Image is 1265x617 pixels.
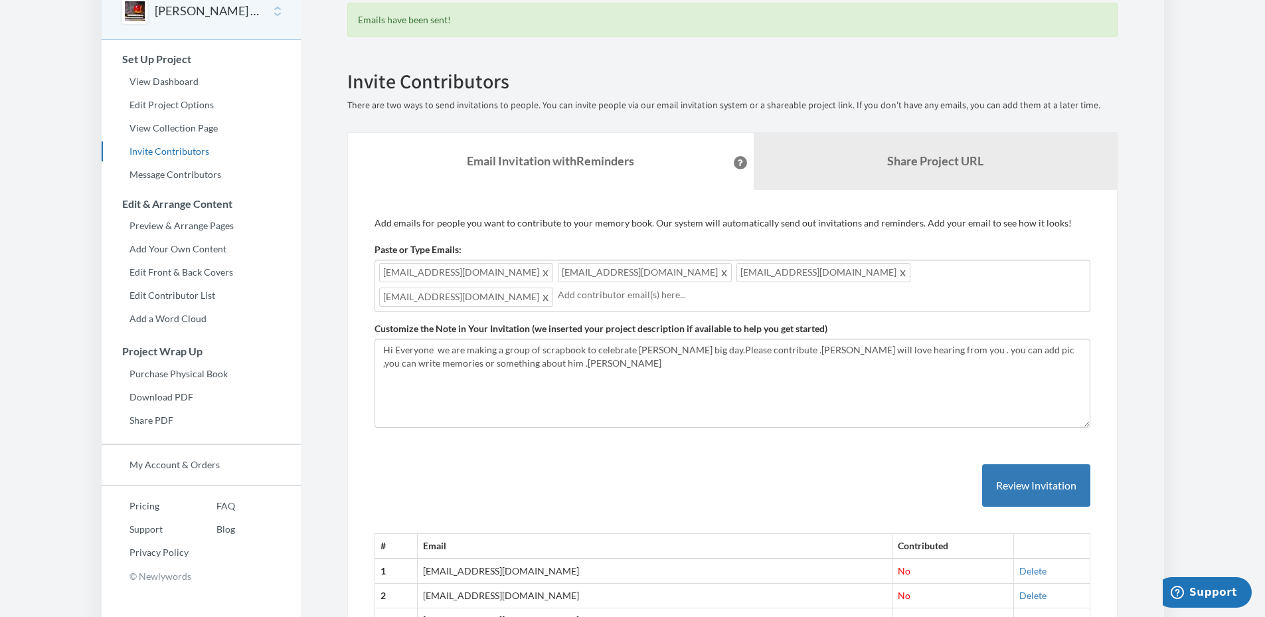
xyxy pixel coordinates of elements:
a: Edit Project Options [102,95,301,115]
th: Email [418,534,892,559]
span: [EMAIL_ADDRESS][DOMAIN_NAME] [379,288,553,307]
a: Delete [1019,590,1047,601]
label: Customize the Note in Your Invitation (we inserted your project description if available to help ... [375,322,827,335]
a: Message Contributors [102,165,301,185]
a: Edit Contributor List [102,286,301,306]
a: Add a Word Cloud [102,309,301,329]
h3: Set Up Project [102,53,301,65]
a: Blog [189,519,235,539]
a: My Account & Orders [102,455,301,475]
a: Edit Front & Back Covers [102,262,301,282]
button: Review Invitation [982,464,1090,507]
span: [EMAIL_ADDRESS][DOMAIN_NAME] [379,263,553,282]
a: Purchase Physical Book [102,364,301,384]
a: Share PDF [102,410,301,430]
th: 2 [375,584,418,608]
a: Delete [1019,565,1047,576]
td: [EMAIL_ADDRESS][DOMAIN_NAME] [418,559,892,583]
span: [EMAIL_ADDRESS][DOMAIN_NAME] [558,263,732,282]
a: Preview & Arrange Pages [102,216,301,236]
input: Add contributor email(s) here... [558,288,1086,302]
button: [PERSON_NAME] 65th Birthday [155,3,262,20]
strong: Email Invitation with Reminders [467,153,634,168]
h2: Invite Contributors [347,70,1118,92]
span: No [898,590,910,601]
div: Emails have been sent! [347,3,1118,37]
a: View Collection Page [102,118,301,138]
label: Paste or Type Emails: [375,243,462,256]
textarea: Hi Everyone we are making a group of scrapbook to celebrate [PERSON_NAME] big day.Please contribu... [375,339,1090,428]
a: Support [102,519,189,539]
h3: Project Wrap Up [102,345,301,357]
h3: Edit & Arrange Content [102,198,301,210]
a: Invite Contributors [102,141,301,161]
th: 1 [375,559,418,583]
a: Privacy Policy [102,543,189,563]
a: Add Your Own Content [102,239,301,259]
th: Contributed [892,534,1014,559]
p: © Newlywords [102,566,301,586]
span: [EMAIL_ADDRESS][DOMAIN_NAME] [736,263,910,282]
p: There are two ways to send invitations to people. You can invite people via our email invitation ... [347,99,1118,112]
a: Download PDF [102,387,301,407]
th: # [375,534,418,559]
a: Pricing [102,496,189,516]
iframe: Opens a widget where you can chat to one of our agents [1163,577,1252,610]
b: Share Project URL [887,153,983,168]
a: View Dashboard [102,72,301,92]
a: FAQ [189,496,235,516]
td: [EMAIL_ADDRESS][DOMAIN_NAME] [418,584,892,608]
p: Add emails for people you want to contribute to your memory book. Our system will automatically s... [375,217,1090,230]
span: No [898,565,910,576]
